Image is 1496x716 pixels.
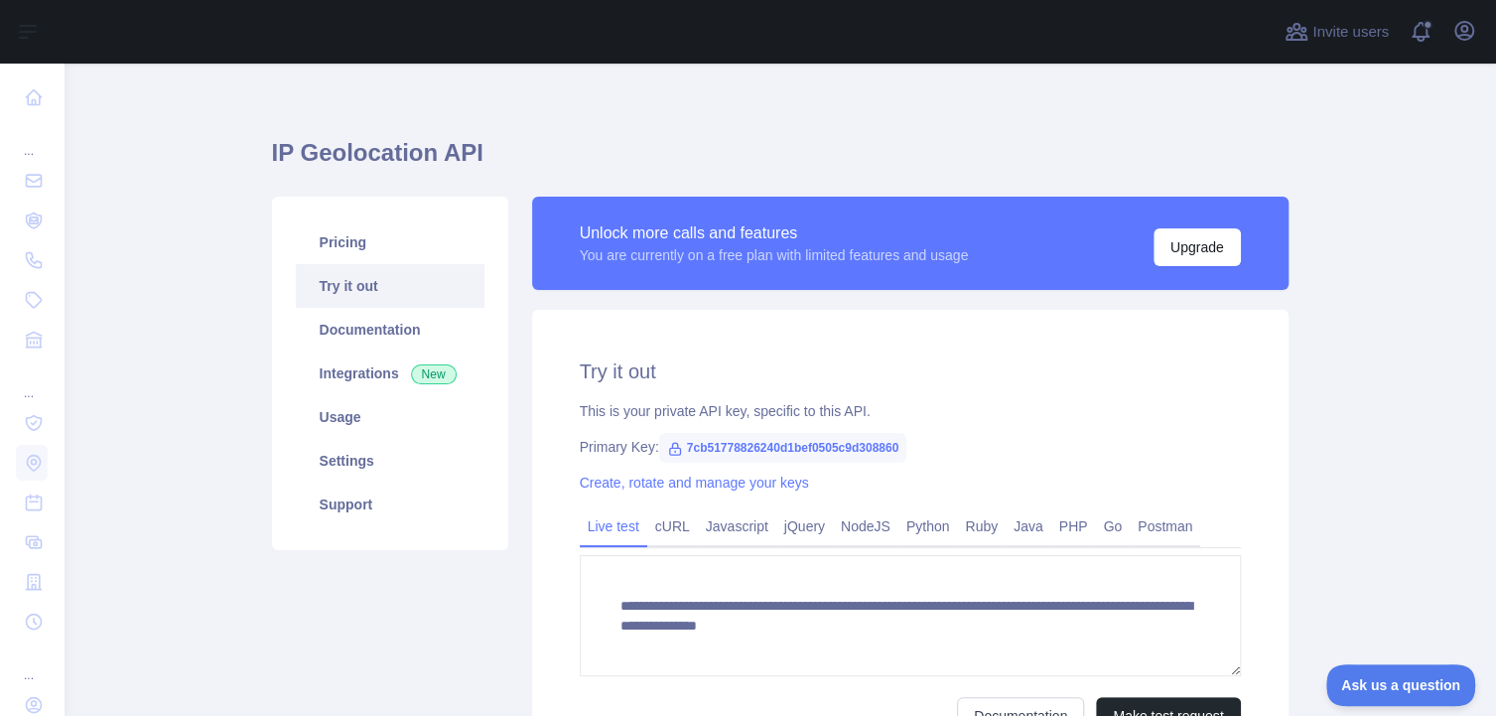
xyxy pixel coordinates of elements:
[296,439,484,483] a: Settings
[776,510,833,542] a: jQuery
[272,137,1289,185] h1: IP Geolocation API
[411,364,457,384] span: New
[1051,510,1096,542] a: PHP
[16,361,48,401] div: ...
[1312,21,1389,44] span: Invite users
[580,245,969,265] div: You are currently on a free plan with limited features and usage
[296,308,484,352] a: Documentation
[296,264,484,308] a: Try it out
[833,510,898,542] a: NodeJS
[957,510,1006,542] a: Ruby
[580,475,809,491] a: Create, rotate and manage your keys
[296,483,484,526] a: Support
[16,119,48,159] div: ...
[1130,510,1200,542] a: Postman
[647,510,698,542] a: cURL
[1281,16,1393,48] button: Invite users
[1095,510,1130,542] a: Go
[659,433,907,463] span: 7cb51778826240d1bef0505c9d308860
[580,358,1241,385] h2: Try it out
[580,221,969,245] div: Unlock more calls and features
[1154,228,1241,266] button: Upgrade
[296,352,484,395] a: Integrations New
[580,437,1241,457] div: Primary Key:
[898,510,958,542] a: Python
[296,395,484,439] a: Usage
[296,220,484,264] a: Pricing
[580,401,1241,421] div: This is your private API key, specific to this API.
[698,510,776,542] a: Javascript
[1326,664,1476,706] iframe: Toggle Customer Support
[1006,510,1051,542] a: Java
[16,644,48,683] div: ...
[580,510,647,542] a: Live test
